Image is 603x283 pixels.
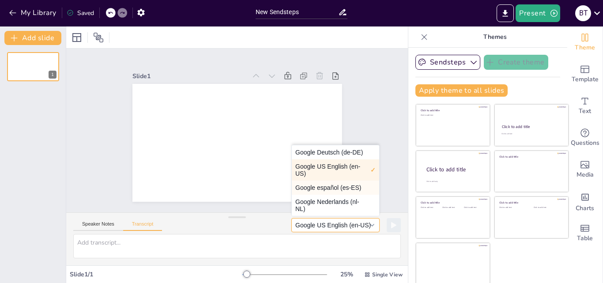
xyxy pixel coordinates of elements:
[336,270,357,279] div: 25 %
[499,155,562,158] div: Click to add title
[256,6,338,19] input: Insert title
[484,55,548,70] button: Create theme
[571,138,599,148] span: Questions
[292,159,379,181] button: Google US English (en-US)
[572,75,599,84] span: Template
[579,106,591,116] span: Text
[292,195,379,216] button: Google Nederlands (nl-NL)
[567,58,603,90] div: Add ready made slides
[73,221,123,231] button: Speaker Notes
[534,207,562,209] div: Click to add text
[577,234,593,243] span: Table
[575,4,591,22] button: B T
[421,109,484,112] div: Click to add title
[291,218,380,232] button: Google US English (en-US)
[123,221,162,231] button: Transcript
[7,52,59,81] div: 1
[575,43,595,53] span: Theme
[497,4,514,22] button: Export to PowerPoint
[70,270,242,279] div: Slide 1 / 1
[431,26,558,48] p: Themes
[567,154,603,185] div: Add images, graphics, shapes or video
[499,207,527,209] div: Click to add text
[387,218,401,232] button: Play
[415,84,508,97] button: Apply theme to all slides
[67,9,94,17] div: Saved
[421,207,441,209] div: Click to add text
[567,26,603,58] div: Change the overall theme
[426,166,483,174] div: Click to add title
[567,122,603,154] div: Get real-time input from your audience
[49,71,57,79] div: 1
[70,30,84,45] div: Layout
[567,217,603,249] div: Add a table
[426,181,482,183] div: Click to add body
[501,133,560,135] div: Click to add text
[421,201,484,204] div: Click to add title
[567,90,603,122] div: Add text boxes
[575,5,591,21] div: B T
[499,201,562,204] div: Click to add title
[292,145,379,159] button: Google Deutsch (de-DE)
[7,6,60,20] button: My Library
[576,204,594,213] span: Charts
[577,170,594,180] span: Media
[421,114,484,117] div: Click to add text
[567,185,603,217] div: Add charts and graphs
[292,181,379,195] button: Google español (es-ES)
[516,4,560,22] button: Present
[464,207,484,209] div: Click to add text
[442,207,462,209] div: Click to add text
[4,31,61,45] button: Add slide
[502,124,561,129] div: Click to add title
[215,178,329,210] div: Slide 1
[93,32,104,43] span: Position
[415,55,480,70] button: Sendsteps
[372,271,403,278] span: Single View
